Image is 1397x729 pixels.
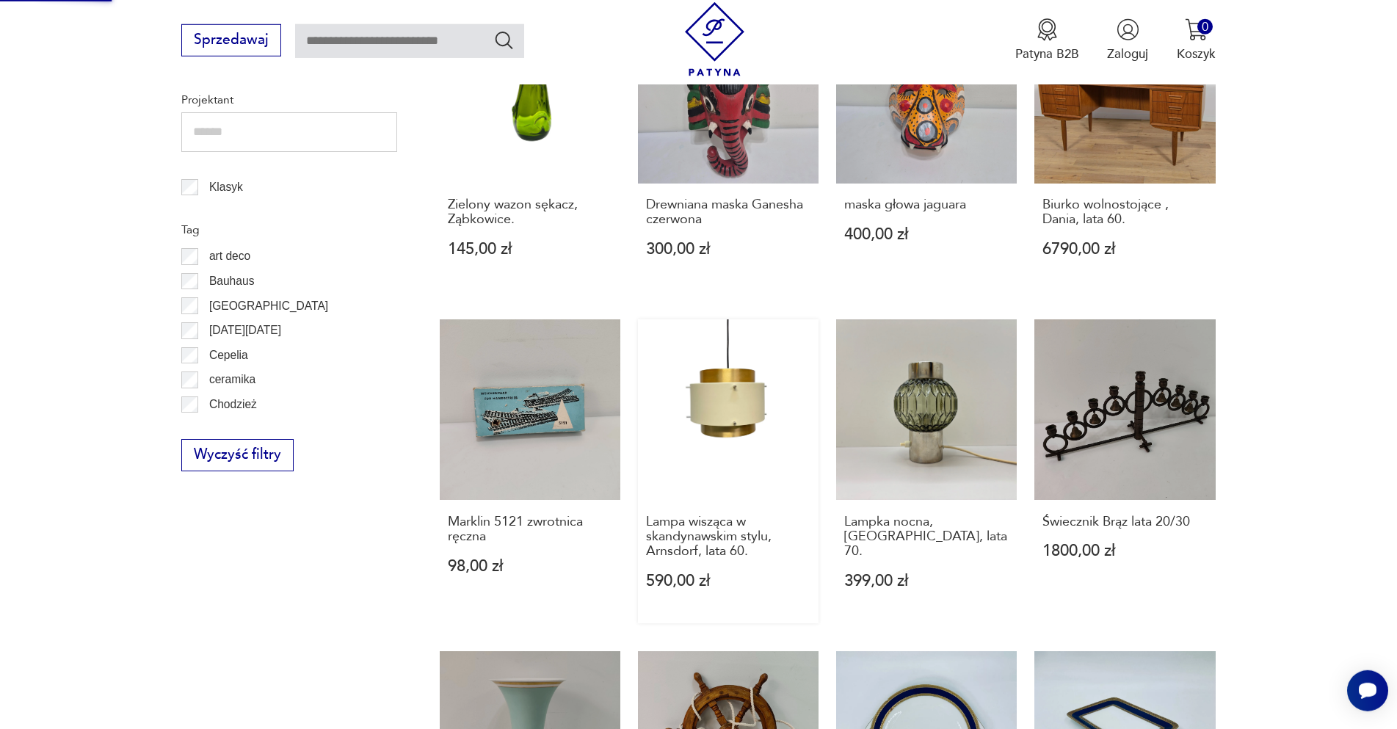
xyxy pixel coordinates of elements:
[844,197,1009,212] h3: maska głowa jaguara
[638,319,819,623] a: Lampa wisząca w skandynawskim stylu, Arnsdorf, lata 60.Lampa wisząca w skandynawskim stylu, Arnsd...
[209,395,257,414] p: Chodzież
[181,35,280,47] a: Sprzedawaj
[1042,515,1208,529] h3: Świecznik Brąz lata 20/30
[1034,319,1215,623] a: Świecznik Brąz lata 20/30Świecznik Brąz lata 20/301800,00 zł
[1042,242,1208,257] p: 6790,00 zł
[836,319,1017,623] a: Lampka nocna, Niemcy, lata 70.Lampka nocna, [GEOGRAPHIC_DATA], lata 70.399,00 zł
[844,515,1009,559] h3: Lampka nocna, [GEOGRAPHIC_DATA], lata 70.
[209,420,253,439] p: Ćmielów
[844,573,1009,589] p: 399,00 zł
[448,515,613,545] h3: Marklin 5121 zwrotnica ręczna
[1197,19,1213,35] div: 0
[448,559,613,574] p: 98,00 zł
[448,242,613,257] p: 145,00 zł
[209,178,243,197] p: Klasyk
[844,227,1009,242] p: 400,00 zł
[1185,18,1208,41] img: Ikona koszyka
[493,29,515,51] button: Szukaj
[181,439,293,471] button: Wyczyść filtry
[1107,46,1148,62] p: Zaloguj
[209,346,248,365] p: Cepelia
[646,573,811,589] p: 590,00 zł
[209,370,255,389] p: ceramika
[1034,3,1215,291] a: Biurko wolnostojące , Dania, lata 60.Biurko wolnostojące , Dania, lata 60.6790,00 zł
[638,3,819,291] a: Drewniana maska Ganesha czerwonaDrewniana maska Ganesha czerwona300,00 zł
[181,220,397,239] p: Tag
[209,321,281,340] p: [DATE][DATE]
[836,3,1017,291] a: maska głowa jaguaramaska głowa jaguara400,00 zł
[646,515,811,559] h3: Lampa wisząca w skandynawskim stylu, Arnsdorf, lata 60.
[1177,18,1216,62] button: 0Koszyk
[1042,197,1208,228] h3: Biurko wolnostojące , Dania, lata 60.
[440,319,620,623] a: Marklin 5121 zwrotnica ręcznaMarklin 5121 zwrotnica ręczna98,00 zł
[181,90,397,109] p: Projektant
[646,197,811,228] h3: Drewniana maska Ganesha czerwona
[678,2,752,76] img: Patyna - sklep z meblami i dekoracjami vintage
[209,272,255,291] p: Bauhaus
[209,247,250,266] p: art deco
[448,197,613,228] h3: Zielony wazon sękacz, Ząbkowice.
[1107,18,1148,62] button: Zaloguj
[440,3,620,291] a: Zielony wazon sękacz, Ząbkowice.Zielony wazon sękacz, Ząbkowice.145,00 zł
[1117,18,1139,41] img: Ikonka użytkownika
[1015,18,1079,62] a: Ikona medaluPatyna B2B
[181,24,280,57] button: Sprzedawaj
[1177,46,1216,62] p: Koszyk
[1042,543,1208,559] p: 1800,00 zł
[646,242,811,257] p: 300,00 zł
[209,297,328,316] p: [GEOGRAPHIC_DATA]
[1347,670,1388,711] iframe: Smartsupp widget button
[1036,18,1059,41] img: Ikona medalu
[1015,18,1079,62] button: Patyna B2B
[1015,46,1079,62] p: Patyna B2B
